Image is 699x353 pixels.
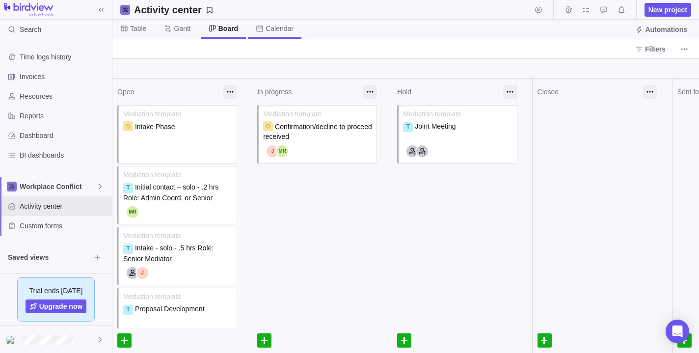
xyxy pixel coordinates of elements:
[130,3,217,17] span: Save your current layout and filters as a View
[39,301,83,311] span: Upgrade now
[416,145,428,157] div: Lead Mediator
[20,201,108,211] span: Activity center
[20,272,108,282] span: City of [GEOGRAPHIC_DATA]
[532,3,545,17] span: Start timer
[597,3,611,17] span: Approval requests
[20,72,108,81] span: Invoices
[127,206,138,218] div: Melaney Reimer
[8,252,90,262] span: Saved views
[20,150,108,160] span: BI dashboards
[631,42,670,56] span: Filters
[415,122,456,130] span: Joint Meeting
[645,3,691,17] span: New project
[29,286,83,296] span: Trial ends [DATE]
[579,3,593,17] span: My assignments
[6,336,18,344] img: Show
[127,267,138,279] div: Senior Mediator
[123,183,220,212] span: Initial contact – solo - .2 hrs Role: Admin Coord. or Senior Mediator
[615,7,628,15] a: Notifications
[20,131,108,140] span: Dashboard
[218,24,238,33] span: Board
[597,7,611,15] a: Approval requests
[20,111,108,121] span: Reports
[648,5,687,15] span: New project
[4,3,54,17] img: logo
[20,91,108,101] span: Resources
[579,7,593,15] a: My assignments
[643,85,657,99] div: More actions
[174,24,190,33] span: Gantt
[123,244,133,254] div: T
[117,87,218,97] div: Open
[677,42,691,56] span: More actions
[562,7,575,15] a: Time logs
[130,24,146,33] span: Table
[266,24,294,33] span: Calendar
[123,170,233,180] span: Mediation template
[135,123,175,131] span: Intake Phase
[263,123,374,140] span: Confirmation/decline to proceed received
[615,3,628,17] span: Notifications
[135,305,205,313] span: Proposal Development
[397,87,498,97] div: Hold
[645,25,687,34] span: Automations
[6,334,18,346] div: Nancy Brommell
[20,182,96,191] span: Workplace Conflict
[276,145,288,157] div: Melaney Reimer
[645,44,666,54] span: Filters
[26,299,87,313] a: Upgrade now
[123,244,215,263] span: Intake - solo - .5 hrs Role: Senior Mediator
[403,109,513,119] span: Mediation template
[267,145,278,157] div: Janine
[631,23,691,36] span: Automations
[20,25,41,34] span: Search
[123,305,133,315] div: T
[406,145,418,157] div: Co-Mediator
[263,109,373,119] span: Mediation template
[123,231,233,241] span: Mediation template
[562,3,575,17] span: Time logs
[403,122,413,132] div: T
[123,109,233,119] span: Mediation template
[127,328,138,340] div: Melaney Reimer
[20,52,108,62] span: Time logs history
[134,3,202,17] h2: Activity center
[136,267,148,279] div: Janine
[20,221,108,231] span: Custom forms
[123,292,233,301] span: Mediation template
[90,250,104,264] span: Browse views
[223,85,237,99] div: More actions
[123,183,133,193] div: T
[538,87,638,97] div: Closed
[666,320,689,343] div: Open Intercom Messenger
[363,85,377,99] div: More actions
[257,87,358,97] div: In progress
[503,85,517,99] div: More actions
